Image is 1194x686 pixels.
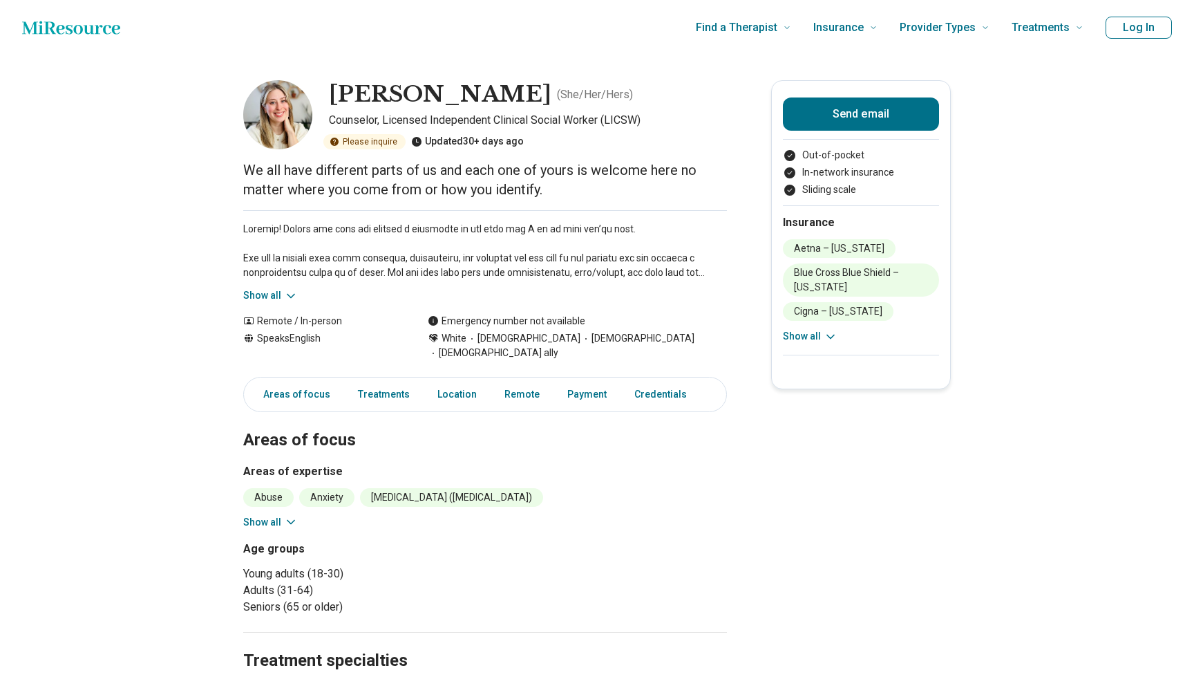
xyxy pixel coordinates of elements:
span: Provider Types [900,18,976,37]
li: Adults (31-64) [243,582,480,599]
h1: [PERSON_NAME] [329,80,551,109]
h3: Age groups [243,541,480,557]
span: [DEMOGRAPHIC_DATA] [466,331,580,346]
div: Please inquire [323,134,406,149]
h2: Areas of focus [243,396,727,452]
span: White [442,331,466,346]
h2: Treatment specialties [243,616,727,673]
div: Updated 30+ days ago [411,134,524,149]
li: In-network insurance [783,165,939,180]
div: Speaks English [243,331,400,360]
li: Sliding scale [783,183,939,197]
button: Show all [243,288,298,303]
a: Credentials [626,380,703,409]
a: Location [429,380,485,409]
a: Home page [22,14,120,41]
li: Seniors (65 or older) [243,599,480,615]
p: ( She/Her/Hers ) [557,86,633,103]
li: Abuse [243,488,294,507]
div: Emergency number not available [428,314,585,328]
h2: Insurance [783,214,939,231]
span: [DEMOGRAPHIC_DATA] ally [428,346,558,360]
p: We all have different parts of us and each one of yours is welcome here no matter where you come ... [243,160,727,199]
li: Cigna – [US_STATE] [783,302,893,321]
a: Treatments [350,380,418,409]
li: Aetna – [US_STATE] [783,239,895,258]
li: Out-of-pocket [783,148,939,163]
button: Show all [783,329,837,344]
li: [MEDICAL_DATA] ([MEDICAL_DATA]) [360,488,543,507]
a: Areas of focus [247,380,339,409]
div: Remote / In-person [243,314,400,328]
span: Insurance [813,18,864,37]
ul: Payment options [783,148,939,197]
a: Remote [496,380,548,409]
img: Savanna Hooley, Counselor [243,80,312,149]
li: Young adults (18-30) [243,566,480,582]
p: Counselor, Licensed Independent Clinical Social Worker (LICSW) [329,112,727,129]
span: [DEMOGRAPHIC_DATA] [580,331,694,346]
p: Loremip! Dolors ame cons adi elitsed d eiusmodte in utl etdo mag A en ad mini ven’qu nost. Exe ul... [243,222,727,280]
button: Log In [1106,17,1172,39]
a: Payment [559,380,615,409]
li: Blue Cross Blue Shield – [US_STATE] [783,263,939,297]
button: Send email [783,98,939,131]
li: Anxiety [299,488,354,507]
span: Find a Therapist [696,18,777,37]
button: Show all [243,515,298,530]
span: Treatments [1012,18,1070,37]
h3: Areas of expertise [243,463,727,480]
